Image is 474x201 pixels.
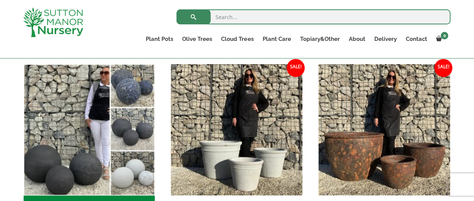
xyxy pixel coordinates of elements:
a: 0 [431,34,450,44]
img: The Tam Coc Atlantis Shades Of Golden Rust Plant Pots [318,64,450,196]
a: Olive Trees [178,34,217,44]
img: Globes/Orbs [24,64,155,196]
a: Delivery [369,34,401,44]
img: logo [23,7,83,37]
a: Plant Pots [141,34,178,44]
span: Sale! [434,59,452,77]
input: Search... [176,9,450,24]
img: The Hanoi Atlantis Shades Of White Plant Pots [171,64,302,196]
a: Plant Care [258,34,295,44]
a: About [344,34,369,44]
span: Sale! [287,59,305,77]
span: 0 [441,32,448,39]
a: Topiary&Other [295,34,344,44]
a: Contact [401,34,431,44]
a: Cloud Trees [217,34,258,44]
